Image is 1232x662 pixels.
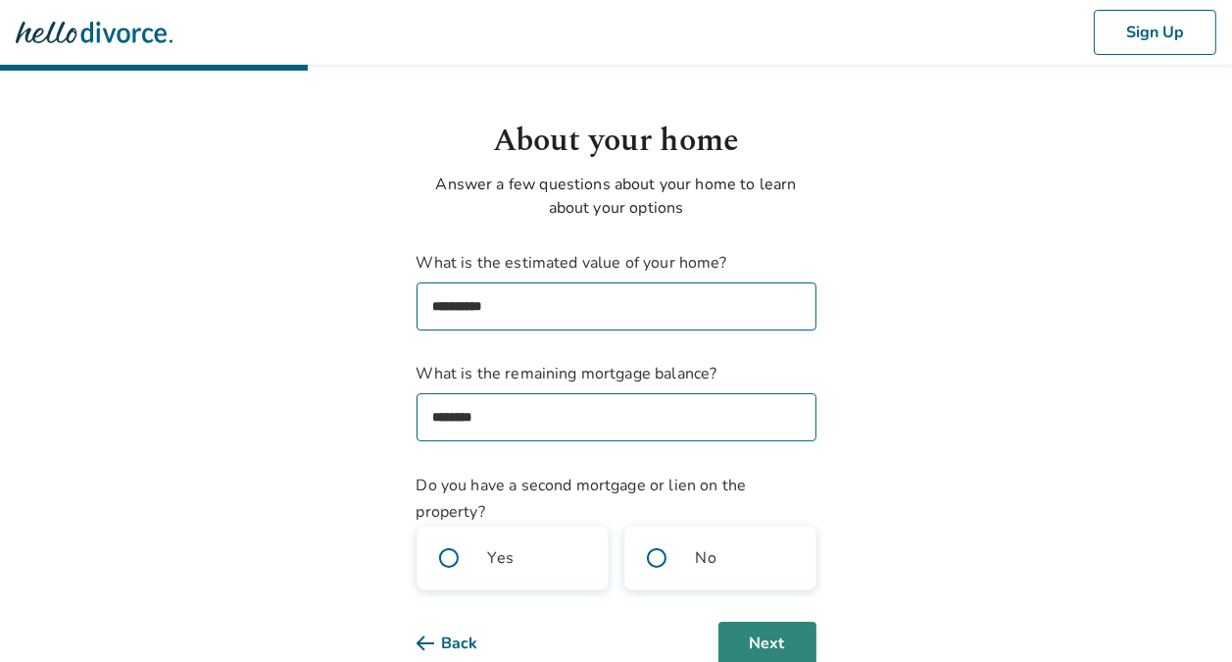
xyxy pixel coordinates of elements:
[417,393,816,441] input: What is the remaining mortgage balance?
[488,546,514,570] span: Yes
[417,362,816,385] span: What is the remaining mortgage balance?
[417,475,747,523] span: Do you have a second mortgage or lien on the property?
[417,173,816,220] p: Answer a few questions about your home to learn about your options
[417,118,816,165] h1: About your home
[417,251,816,275] span: What is the estimated value of your home?
[16,13,172,52] img: Hello Divorce Logo
[1094,10,1216,55] button: Sign Up
[417,282,816,331] input: What is the estimated value of your home?
[1134,568,1232,662] iframe: Chat Widget
[696,546,716,570] span: No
